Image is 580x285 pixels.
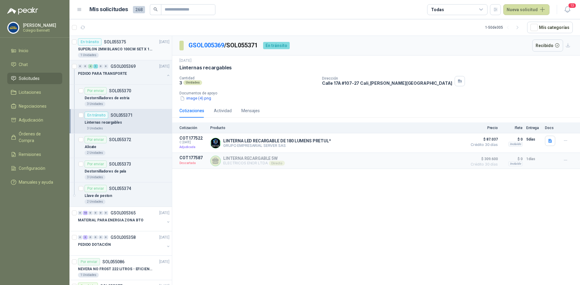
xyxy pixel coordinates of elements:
p: SOL055086 [102,260,124,264]
div: 0 [88,235,93,239]
div: Cotizaciones [179,107,204,114]
div: 1 Unidades [78,273,99,277]
span: Inicio [19,47,28,54]
p: MATERIAL PARA ENERGIA ZONA BTO [78,217,143,223]
a: Por enviarSOL055373Destornilladores de pala3 Unidades [69,158,172,182]
span: Configuración [19,165,45,172]
p: [DATE] [159,210,169,216]
p: / SOL055371 [188,41,258,50]
div: Actividad [214,107,232,114]
p: PEDIDO DOTACIÓN [78,242,111,248]
p: SOL055371 [111,113,133,117]
p: LINTERNA LED RECARGABLE DE 180 LUMENS PRETUL* [223,138,331,143]
div: 0 [78,64,82,68]
p: $ 0 [501,136,523,143]
span: C: [DATE] [179,141,207,144]
p: [DATE] [159,259,169,265]
div: Por enviar [85,185,107,192]
span: Órdenes de Compra [19,131,56,144]
div: 4 [88,64,93,68]
p: Llave de peston [85,193,112,199]
p: GRUPO EMPRESARIAL SERVER SAS [223,143,331,148]
p: [DATE] [159,64,169,69]
p: SOL055370 [109,89,131,93]
img: Logo peakr [7,7,38,14]
p: Linternas recargables [179,65,232,71]
a: GSOL005369 [188,42,224,49]
a: En tránsitoSOL055375[DATE] SUPERLON 2MM BLANCO 100CM SET X 150 METROS1 Unidades [69,36,172,60]
button: Nueva solicitud [503,4,549,15]
p: COT177587 [179,155,207,160]
button: 13 [562,4,573,15]
p: Flete [501,126,523,130]
div: Incluido [508,142,523,147]
span: Crédito 30 días [468,143,498,147]
button: Recibido [532,40,563,52]
p: 3 [179,80,182,85]
p: [DATE] [179,58,192,64]
div: 3 Unidades [85,175,105,180]
div: 2 Unidades [85,199,105,204]
div: 1 Unidades [78,53,99,58]
a: Órdenes de Compra [7,128,62,146]
a: Inicio [7,45,62,56]
div: Mensajes [241,107,260,114]
span: Crédito 30 días [468,163,498,166]
a: Por enviarSOL055374Llave de peston2 Unidades [69,182,172,207]
a: Remisiones [7,149,62,160]
span: 268 [133,6,145,13]
button: image (4).png [179,95,212,102]
div: 0 [88,211,93,215]
span: Remisiones [19,151,41,158]
span: $ 309.600 [468,155,498,163]
a: Solicitudes [7,73,62,84]
a: Licitaciones [7,87,62,98]
p: Calle 17A #107-27 Cali , [PERSON_NAME][GEOGRAPHIC_DATA] [322,81,453,86]
p: Colegio Bennett [23,29,61,32]
div: 2 Unidades [85,150,105,155]
div: En tránsito [85,112,108,119]
span: search [153,7,158,11]
a: Por enviarSOL055370Destornilladores de estria3 Unidades [69,85,172,109]
p: ELECTRICOS ENOR LTDA [223,161,285,166]
span: Solicitudes [19,75,40,82]
a: En tránsitoSOL055371Linternas recargables3 Unidades [69,109,172,134]
div: Por enviar [85,160,107,168]
div: Por enviar [85,136,107,143]
p: [DATE] [159,39,169,45]
p: Descartada [179,160,207,166]
div: 3 Unidades [85,126,105,131]
div: 0 [83,64,88,68]
a: Chat [7,59,62,70]
p: Dirección [322,76,453,81]
a: 0 10 0 0 0 0 GSOL005365[DATE] MATERIAL PARA ENERGIA ZONA BTO [78,209,171,229]
span: Manuales y ayuda [19,179,53,185]
a: 0 3 0 0 0 0 GSOL005358[DATE] PEDIDO DOTACIÓN [78,234,171,253]
p: [PERSON_NAME] [23,23,61,27]
p: SOL055372 [109,138,131,142]
span: Negociaciones [19,103,47,109]
p: PEDIDO PARA TRANSPORTE [78,71,127,77]
p: Entrega [526,126,541,130]
p: COT177522 [179,136,207,141]
p: Documentos de apoyo [179,91,578,95]
p: GSOL005358 [111,235,136,239]
a: Negociaciones [7,100,62,112]
div: 0 [78,211,82,215]
span: Chat [19,61,28,68]
div: Por enviar [78,258,100,265]
div: 3 [83,235,88,239]
div: 0 [93,211,98,215]
div: 0 [98,211,103,215]
img: Company Logo [8,22,19,33]
a: Manuales y ayuda [7,176,62,188]
div: Por enviar [85,87,107,94]
span: Licitaciones [19,89,41,96]
p: SOL055373 [109,162,131,166]
div: Todas [431,6,444,13]
p: GSOL005369 [111,64,136,68]
div: 1 - 50 de 305 [485,23,522,32]
div: Unidades [183,80,202,85]
div: 10 [83,211,88,215]
p: SUPERLON 2MM BLANCO 100CM SET X 150 METROS [78,46,153,52]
